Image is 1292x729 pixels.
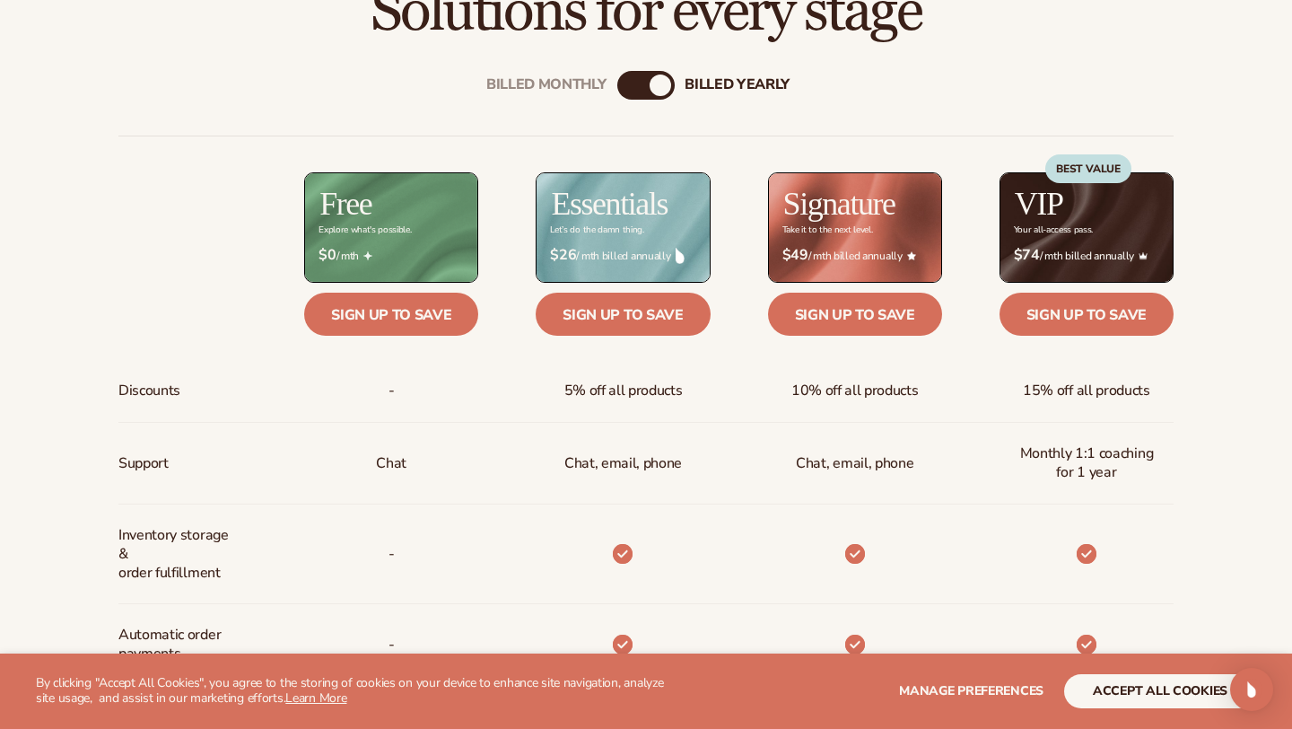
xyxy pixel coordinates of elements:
div: Take it to the next level. [782,225,873,235]
p: By clicking "Accept All Cookies", you agree to the storing of cookies on your device to enhance s... [36,676,675,707]
a: Learn More [285,689,346,707]
a: Sign up to save [536,293,710,336]
div: Explore what's possible. [319,225,411,235]
strong: $49 [782,247,808,264]
img: drop.png [676,248,685,264]
img: Essentials_BG_9050f826-5aa9-47d9-a362-757b82c62641.jpg [537,173,709,282]
span: 15% off all products [1023,374,1150,408]
span: Monthly 1:1 coaching for 1 year [1014,437,1159,489]
div: Billed Monthly [486,77,607,94]
a: Sign up to save [1000,293,1174,336]
img: free_bg.png [305,173,477,282]
p: Chat [376,447,406,480]
span: / mth [319,247,464,264]
span: - [388,628,395,662]
span: Inventory storage & order fulfillment [118,519,238,589]
span: Automatic order payments [118,619,238,671]
div: Your all-access pass. [1014,225,1093,235]
button: accept all cookies [1064,674,1256,708]
h2: VIP [1015,188,1063,220]
button: Manage preferences [899,674,1043,708]
span: Manage preferences [899,682,1043,699]
strong: $74 [1014,247,1040,264]
strong: $0 [319,247,336,264]
h2: Signature [783,188,895,220]
p: Chat, email, phone [564,447,682,480]
div: Open Intercom Messenger [1230,668,1273,711]
span: Discounts [118,374,180,408]
h2: Free [319,188,371,220]
a: Sign up to save [304,293,478,336]
div: billed Yearly [685,77,790,94]
strong: $26 [550,247,576,264]
div: Let’s do the damn thing. [550,225,643,235]
a: Sign up to save [768,293,942,336]
span: 10% off all products [791,374,919,408]
img: Free_Icon_bb6e7c7e-73f8-44bd-8ed0-223ea0fc522e.png [363,251,372,260]
h2: Essentials [551,188,668,220]
span: Support [118,447,169,480]
p: - [388,538,395,571]
div: BEST VALUE [1045,154,1131,183]
span: Chat, email, phone [796,447,913,480]
span: / mth billed annually [550,247,695,264]
img: VIP_BG_199964bd-3653-43bc-8a67-789d2d7717b9.jpg [1000,173,1173,282]
span: 5% off all products [564,374,683,408]
span: / mth billed annually [1014,247,1159,264]
span: - [388,374,395,408]
img: Signature_BG_eeb718c8-65ac-49e3-a4e5-327c6aa73146.jpg [769,173,941,282]
img: Crown_2d87c031-1b5a-4345-8312-a4356ddcde98.png [1139,251,1148,260]
img: Star_6.png [907,251,916,259]
span: / mth billed annually [782,247,928,264]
